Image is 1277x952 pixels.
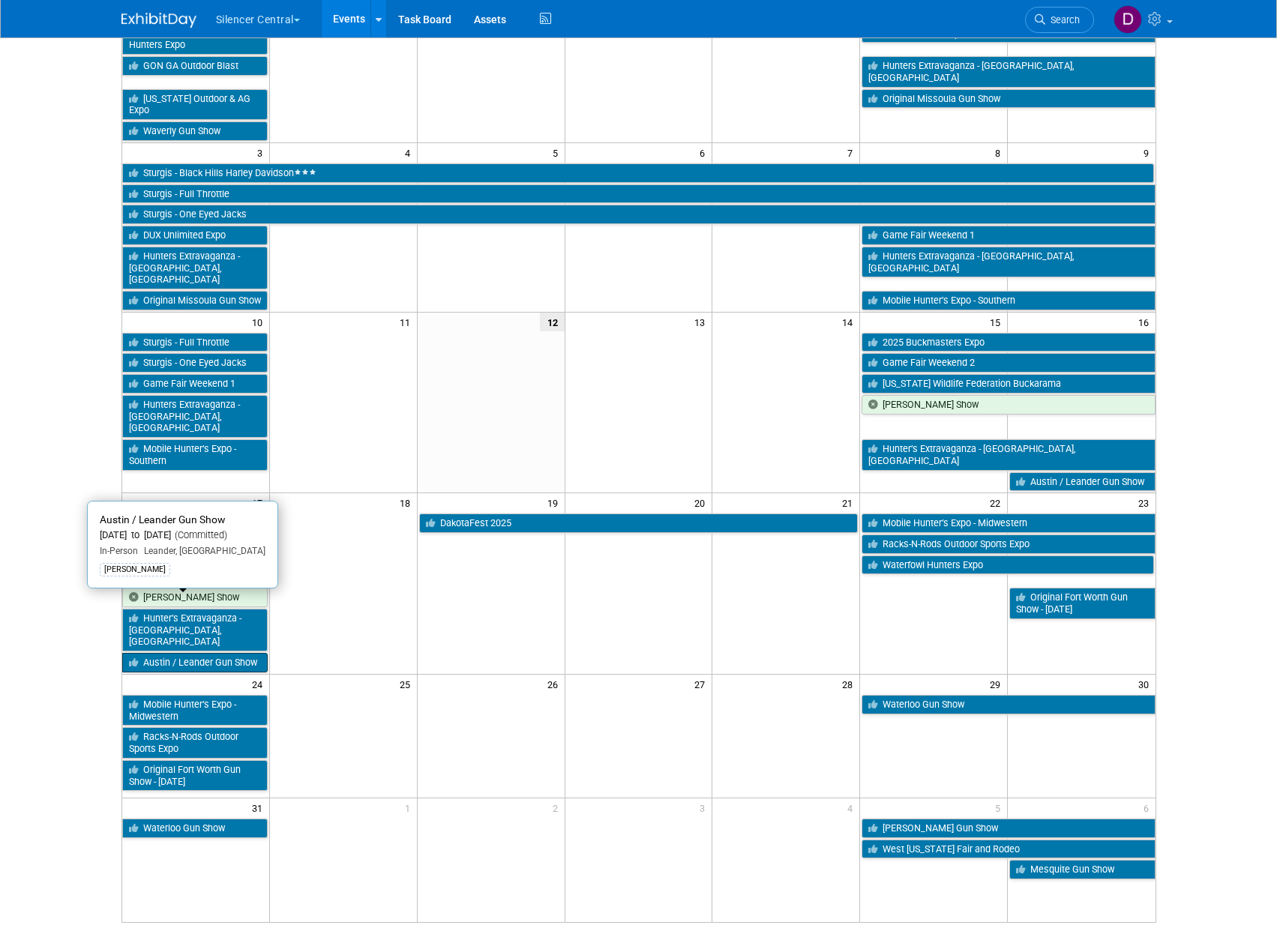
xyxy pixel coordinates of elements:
[100,546,138,556] span: In-Person
[862,291,1155,310] a: Mobile Hunter’s Expo - Southern
[862,439,1155,470] a: Hunter’s Extravaganza - [GEOGRAPHIC_DATA], [GEOGRAPHIC_DATA]
[862,555,1153,575] a: Waterfowl Hunters Expo
[122,121,268,141] a: Waverly Gun Show
[693,493,712,512] span: 20
[398,313,417,331] span: 11
[122,653,268,672] a: Austin / Leander Gun Show
[994,798,1007,817] span: 5
[862,395,1155,415] a: [PERSON_NAME] Show
[122,819,268,838] a: Waterloo Gun Show
[122,247,268,289] a: Hunters Extravaganza - [GEOGRAPHIC_DATA], [GEOGRAPHIC_DATA]
[122,184,1156,204] a: Sturgis - Full Throttle
[862,695,1155,714] a: Waterloo Gun Show
[1142,798,1156,817] span: 6
[250,798,269,817] span: 31
[988,313,1007,331] span: 15
[862,226,1155,245] a: Game Fair Weekend 1
[841,675,859,693] span: 28
[988,675,1007,693] span: 29
[122,374,268,394] a: Game Fair Weekend 1
[862,513,1155,533] a: Mobile Hunter’s Expo - Midwestern
[551,798,565,817] span: 2
[122,24,268,55] a: Delta Waterfowl Duck Hunters Expo
[862,333,1155,352] a: 2025 Buckmasters Expo
[1009,472,1155,492] a: Austin / Leander Gun Show
[1137,313,1156,331] span: 16
[693,675,712,693] span: 27
[122,89,268,120] a: [US_STATE] Outdoor & AG Expo
[419,513,859,533] a: DakotaFest 2025
[122,163,1154,183] a: Sturgis - Black Hills Harley Davidson
[546,675,565,693] span: 26
[250,313,269,331] span: 10
[100,563,170,576] div: [PERSON_NAME]
[862,89,1155,109] a: Original Missoula Gun Show
[862,374,1155,394] a: [US_STATE] Wildlife Federation Buckarama
[862,56,1155,87] a: Hunters Extravaganza - [GEOGRAPHIC_DATA], [GEOGRAPHIC_DATA]
[250,493,269,512] span: 17
[846,798,859,817] span: 4
[1045,14,1080,25] span: Search
[1114,5,1142,34] img: Darren Stemple
[994,143,1007,162] span: 8
[121,13,196,28] img: ExhibitDay
[1137,675,1156,693] span: 30
[171,529,227,540] span: (Committed)
[698,798,712,817] span: 3
[122,695,268,726] a: Mobile Hunter’s Expo - Midwestern
[398,493,417,512] span: 18
[138,546,265,556] span: Leander, [GEOGRAPHIC_DATA]
[122,333,268,352] a: Sturgis - Full Throttle
[122,760,268,791] a: Original Fort Worth Gun Show - [DATE]
[988,493,1007,512] span: 22
[122,609,268,651] a: Hunter’s Extravaganza - [GEOGRAPHIC_DATA], [GEOGRAPHIC_DATA]
[862,819,1155,838] a: [PERSON_NAME] Gun Show
[540,313,565,331] span: 12
[862,534,1155,554] a: Racks-N-Rods Outdoor Sports Expo
[862,353,1155,373] a: Game Fair Weekend 2
[698,143,712,162] span: 6
[1009,588,1155,618] a: Original Fort Worth Gun Show - [DATE]
[1142,143,1156,162] span: 9
[403,143,417,162] span: 4
[122,395,268,438] a: Hunters Extravaganza - [GEOGRAPHIC_DATA], [GEOGRAPHIC_DATA]
[100,529,265,542] div: [DATE] to [DATE]
[100,513,225,525] span: Austin / Leander Gun Show
[551,143,565,162] span: 5
[862,840,1155,859] a: West [US_STATE] Fair and Rodeo
[846,143,859,162] span: 7
[841,493,859,512] span: 21
[546,493,565,512] span: 19
[862,247,1155,277] a: Hunters Extravaganza - [GEOGRAPHIC_DATA], [GEOGRAPHIC_DATA]
[1137,493,1156,512] span: 23
[122,353,268,373] a: Sturgis - One Eyed Jacks
[122,727,268,758] a: Racks-N-Rods Outdoor Sports Expo
[122,56,268,76] a: GON GA Outdoor Blast
[841,313,859,331] span: 14
[256,143,269,162] span: 3
[403,798,417,817] span: 1
[122,588,268,607] a: [PERSON_NAME] Show
[1009,860,1155,879] a: Mesquite Gun Show
[122,439,268,470] a: Mobile Hunter’s Expo - Southern
[250,675,269,693] span: 24
[398,675,417,693] span: 25
[693,313,712,331] span: 13
[122,226,268,245] a: DUX Unlimited Expo
[1025,7,1094,33] a: Search
[122,291,268,310] a: Original Missoula Gun Show
[122,205,1156,224] a: Sturgis - One Eyed Jacks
